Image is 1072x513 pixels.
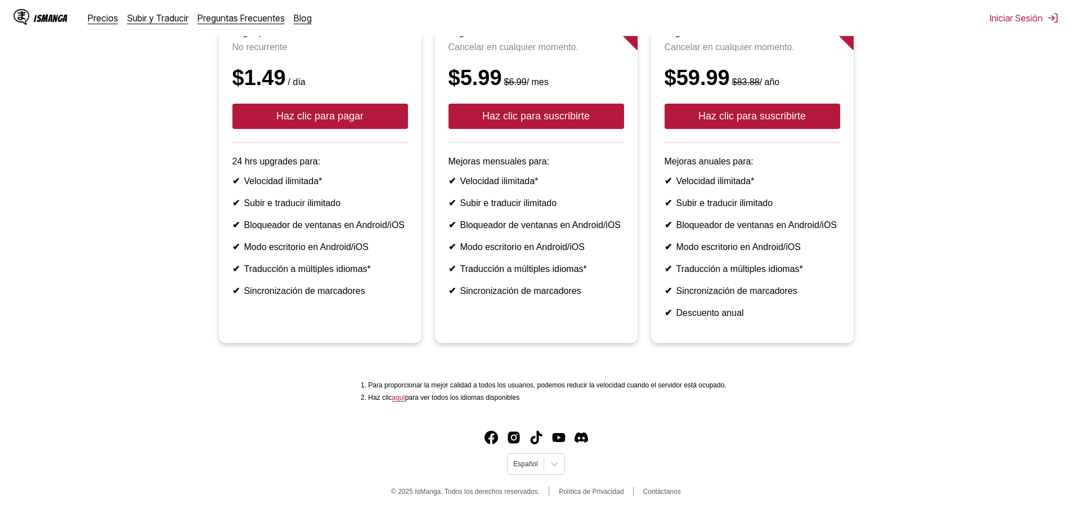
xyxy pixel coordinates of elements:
[448,198,624,208] li: Subir e traducir ilimitado
[530,431,543,444] a: TikTok
[448,264,624,274] li: Traducción a múltiples idiomas*
[665,198,840,208] li: Subir e traducir ilimitado
[448,220,624,230] li: Bloqueador de ventanas en Android/iOS
[232,66,408,90] div: $1.49
[448,42,624,52] p: Cancelar en cualquier momento.
[665,198,672,208] b: ✔
[448,286,456,296] b: ✔
[1047,12,1058,24] img: Sign out
[665,176,840,186] li: Velocidad ilimitada*
[198,12,285,24] a: Preguntas Frecuentes
[665,104,840,129] button: Haz clic para suscribirte
[88,12,118,24] a: Precios
[665,242,672,252] b: ✔
[732,77,760,87] s: $83.88
[232,286,240,296] b: ✔
[665,264,840,274] li: Traducción a múltiples idiomas*
[232,264,408,274] li: Traducción a múltiples idiomas*
[643,488,681,496] a: Contáctanos
[575,431,588,444] img: IsManga Discord
[485,431,498,444] img: IsManga Facebook
[14,9,88,27] a: IsManga LogoIsManga
[448,242,456,252] b: ✔
[504,77,527,87] s: $6.99
[232,42,408,52] p: No recurrente
[665,286,840,296] li: Sincronización de marcadores
[448,286,624,296] li: Sincronización de marcadores
[232,176,408,186] li: Velocidad ilimitada*
[34,13,68,24] div: IsManga
[232,104,408,129] button: Haz clic para pagar
[14,9,29,25] img: IsManga Logo
[232,176,240,186] b: ✔
[448,66,624,90] div: $5.99
[448,198,456,208] b: ✔
[448,104,624,129] button: Haz clic para suscribirte
[665,176,672,186] b: ✔
[232,220,240,230] b: ✔
[232,157,408,167] p: 24 hrs upgrades para:
[485,431,498,444] a: Facebook
[730,77,780,87] small: / año
[665,157,840,167] p: Mejoras anuales para:
[232,286,408,296] li: Sincronización de marcadores
[127,12,189,24] a: Subir y Traducir
[392,394,405,402] a: Available languages
[232,264,240,274] b: ✔
[507,431,521,444] a: Instagram
[990,12,1058,24] button: Iniciar Sesión
[552,431,566,444] a: Youtube
[286,77,306,87] small: / día
[665,264,672,274] b: ✔
[368,394,726,402] li: Haz clic para ver todos los idiomas disponibles
[232,198,240,208] b: ✔
[665,42,840,52] p: Cancelar en cualquier momento.
[448,264,456,274] b: ✔
[391,488,540,496] span: © 2025 IsManga. Todos los derechos reservados.
[232,242,408,252] li: Modo escritorio en Android/iOS
[448,220,456,230] b: ✔
[665,66,840,90] div: $59.99
[232,242,240,252] b: ✔
[665,308,672,318] b: ✔
[448,242,624,252] li: Modo escritorio en Android/iOS
[232,220,408,230] li: Bloqueador de ventanas en Android/iOS
[448,176,624,186] li: Velocidad ilimitada*
[368,381,726,389] li: Para proporcionar la mejor calidad a todos los usuarios, podemos reducir la velocidad cuando el s...
[232,198,408,208] li: Subir e traducir ilimitado
[552,431,566,444] img: IsManga YouTube
[665,220,840,230] li: Bloqueador de ventanas en Android/iOS
[665,286,672,296] b: ✔
[665,242,840,252] li: Modo escritorio en Android/iOS
[448,157,624,167] p: Mejoras mensuales para:
[665,220,672,230] b: ✔
[507,431,521,444] img: IsManga Instagram
[448,176,456,186] b: ✔
[530,431,543,444] img: IsManga TikTok
[294,12,312,24] a: Blog
[502,77,549,87] small: / mes
[559,488,624,496] a: Política de Privacidad
[575,431,588,444] a: Discord
[665,307,840,318] li: Descuento anual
